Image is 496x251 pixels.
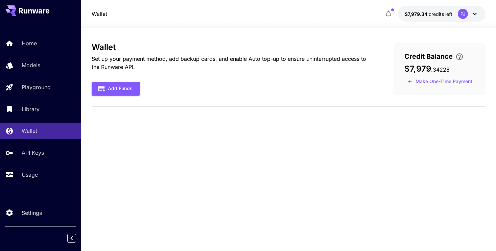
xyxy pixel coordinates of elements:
button: $7,979.34228PJ [398,6,486,22]
span: Credit Balance [404,51,453,61]
p: API Keys [22,149,44,157]
button: Collapse sidebar [67,234,76,243]
div: PJ [458,9,468,19]
h3: Wallet [92,43,372,52]
div: 聊天小组件 [462,219,496,251]
p: Models [22,61,40,69]
div: $7,979.34228 [405,10,452,18]
button: Enter your card details and choose an Auto top-up amount to avoid service interruptions. We'll au... [453,53,466,61]
p: Playground [22,83,51,91]
p: Home [22,39,37,47]
nav: breadcrumb [92,10,107,18]
button: Make a one-time, non-recurring payment [404,76,475,87]
span: credits left [429,11,452,17]
p: Wallet [22,127,37,135]
p: Settings [22,209,42,217]
span: $7,979.34 [405,11,429,17]
iframe: Chat Widget [462,219,496,251]
p: Usage [22,171,38,179]
span: $7,979 [404,64,431,74]
button: Add Funds [92,82,140,96]
span: . 34228 [431,66,450,73]
div: Collapse sidebar [72,232,81,244]
a: Wallet [92,10,107,18]
p: Set up your payment method, add backup cards, and enable Auto top-up to ensure uninterrupted acce... [92,55,372,71]
p: Library [22,105,40,113]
